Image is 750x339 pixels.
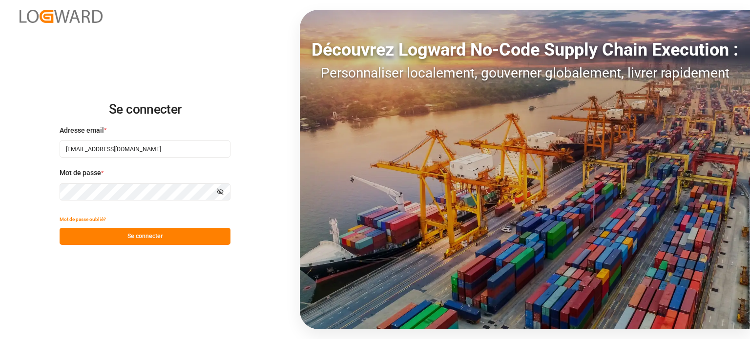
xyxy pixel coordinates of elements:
[60,126,104,134] font: Adresse email
[127,233,163,239] font: Se connecter
[312,40,738,60] font: Découvrez Logward No-Code Supply Chain Execution :
[109,102,181,117] font: Se connecter
[60,217,106,222] font: Mot de passe oublié?
[60,211,106,228] button: Mot de passe oublié?
[60,169,101,177] font: Mot de passe
[60,228,230,245] button: Se connecter
[20,10,103,23] img: Logward_new_orange.png
[321,65,729,81] font: Personnaliser localement, gouverner globalement, livrer rapidement
[60,140,230,158] input: Entrez votre email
